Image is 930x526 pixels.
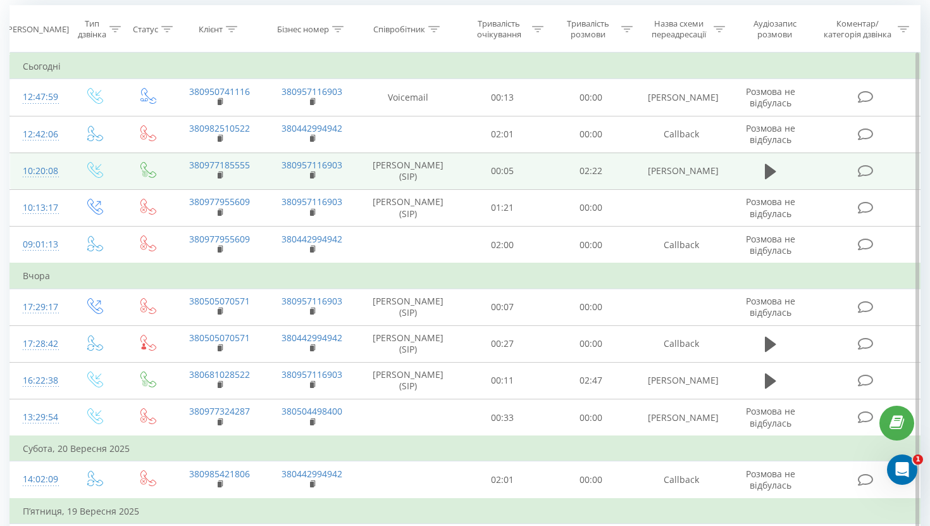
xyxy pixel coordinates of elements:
td: 00:00 [547,227,635,264]
a: 380957116903 [282,159,342,171]
td: 00:33 [457,399,546,437]
td: Вчора [10,263,921,289]
a: 380982510522 [189,122,250,134]
td: 02:47 [547,362,635,399]
td: Voicemail [358,79,457,116]
td: 00:00 [547,325,635,362]
td: 02:00 [457,227,546,264]
td: [PERSON_NAME] (SIP) [358,153,457,189]
td: [PERSON_NAME] (SIP) [358,289,457,325]
a: 380977955609 [189,196,250,208]
td: 00:00 [547,461,635,499]
td: П’ятниця, 19 Вересня 2025 [10,499,921,524]
td: Субота, 20 Вересня 2025 [10,436,921,461]
a: 380505070571 [189,295,250,307]
td: 00:05 [457,153,546,189]
iframe: Intercom live chat [887,454,917,485]
td: 02:01 [457,461,546,499]
td: [PERSON_NAME] [635,79,728,116]
a: 380957116903 [282,85,342,97]
a: 380442994942 [282,122,342,134]
td: 00:00 [547,399,635,437]
div: 13:29:54 [23,405,54,430]
a: 380505070571 [189,332,250,344]
a: 380442994942 [282,332,342,344]
div: 12:42:06 [23,122,54,147]
div: Статус [133,24,158,35]
a: 380681028522 [189,368,250,380]
div: Коментар/категорія дзвінка [821,18,895,40]
span: Розмова не відбулась [746,122,795,146]
div: 16:22:38 [23,368,54,393]
span: Розмова не відбулась [746,295,795,318]
td: [PERSON_NAME] [635,399,728,437]
a: 380442994942 [282,468,342,480]
div: Клієнт [199,24,223,35]
td: 00:00 [547,79,635,116]
a: 380957116903 [282,196,342,208]
a: 380985421806 [189,468,250,480]
td: [PERSON_NAME] (SIP) [358,325,457,362]
td: Callback [635,325,728,362]
div: [PERSON_NAME] [5,24,69,35]
td: Callback [635,116,728,153]
span: Розмова не відбулась [746,233,795,256]
td: 00:00 [547,116,635,153]
a: 380977955609 [189,233,250,245]
span: Розмова не відбулась [746,196,795,219]
div: Назва схеми переадресації [647,18,710,40]
div: Аудіозапис розмови [740,18,810,40]
div: 09:01:13 [23,232,54,257]
div: 17:29:17 [23,295,54,320]
div: 14:02:09 [23,467,54,492]
td: 00:13 [457,79,546,116]
td: [PERSON_NAME] (SIP) [358,362,457,399]
div: Співробітник [373,24,425,35]
td: [PERSON_NAME] [635,362,728,399]
div: 10:13:17 [23,196,54,220]
a: 380504498400 [282,405,342,417]
td: 00:07 [457,289,546,325]
a: 380442994942 [282,233,342,245]
div: Тип дзвінка [78,18,106,40]
span: Розмова не відбулась [746,85,795,109]
td: 01:21 [457,189,546,226]
a: 380977324287 [189,405,250,417]
td: [PERSON_NAME] [635,153,728,189]
div: 17:28:42 [23,332,54,356]
span: Розмова не відбулась [746,405,795,429]
td: 00:11 [457,362,546,399]
div: 10:20:08 [23,159,54,184]
td: Сьогодні [10,54,921,79]
td: 02:01 [457,116,546,153]
div: Тривалість розмови [558,18,618,40]
td: [PERSON_NAME] (SIP) [358,189,457,226]
td: 02:22 [547,153,635,189]
td: 00:27 [457,325,546,362]
td: 00:00 [547,189,635,226]
div: Бізнес номер [277,24,329,35]
div: Тривалість очікування [469,18,530,40]
a: 380950741116 [189,85,250,97]
td: Callback [635,461,728,499]
a: 380977185555 [189,159,250,171]
div: 12:47:59 [23,85,54,110]
td: Callback [635,227,728,264]
a: 380957116903 [282,368,342,380]
td: 00:00 [547,289,635,325]
span: Розмова не відбулась [746,468,795,491]
a: 380957116903 [282,295,342,307]
span: 1 [913,454,923,465]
